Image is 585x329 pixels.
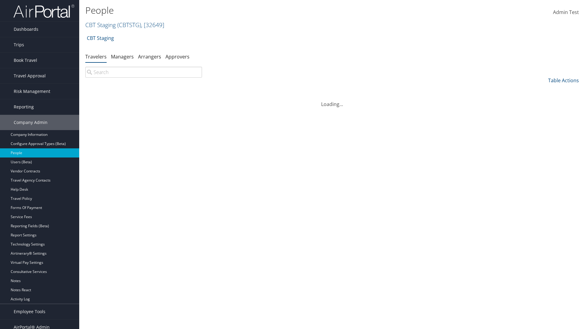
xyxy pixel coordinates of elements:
span: Risk Management [14,84,50,99]
a: Approvers [165,53,190,60]
span: Company Admin [14,115,48,130]
span: Admin Test [553,9,579,16]
a: Admin Test [553,3,579,22]
div: Loading... [85,93,579,108]
a: Managers [111,53,134,60]
h1: People [85,4,414,17]
span: , [ 32649 ] [141,21,164,29]
span: ( CBTSTG ) [117,21,141,29]
img: airportal-logo.png [13,4,74,18]
a: CBT Staging [85,21,164,29]
a: Arrangers [138,53,161,60]
span: Reporting [14,99,34,115]
a: Table Actions [548,77,579,84]
a: Travelers [85,53,107,60]
a: CBT Staging [87,32,114,44]
span: Trips [14,37,24,52]
span: Travel Approval [14,68,46,83]
span: Book Travel [14,53,37,68]
input: Search [85,67,202,78]
span: Employee Tools [14,304,45,319]
span: Dashboards [14,22,38,37]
